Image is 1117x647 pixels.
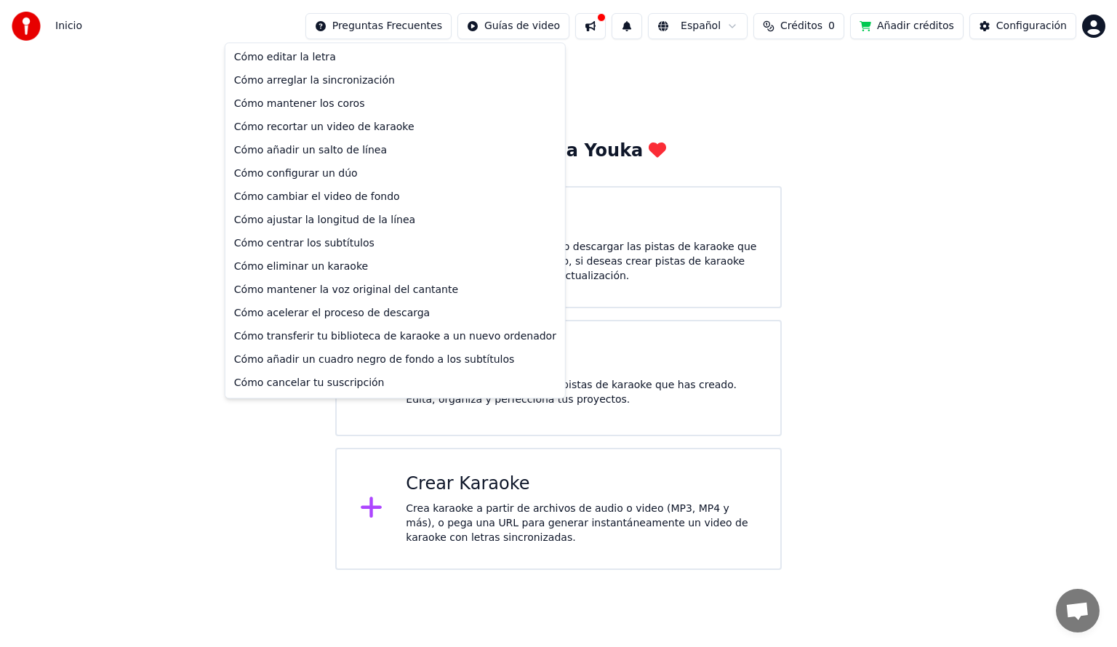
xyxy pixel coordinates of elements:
div: Cómo centrar los subtítulos [228,232,562,255]
div: Cómo transferir tu biblioteca de karaoke a un nuevo ordenador [228,325,562,348]
div: Cómo cambiar el video de fondo [228,185,562,209]
div: Cómo cancelar tu suscripción [228,371,562,395]
div: Cómo configurar un dúo [228,162,562,185]
div: Cómo mantener los coros [228,92,562,116]
div: Cómo mantener la voz original del cantante [228,278,562,302]
div: Cómo acelerar el proceso de descarga [228,302,562,325]
div: Cómo ajustar la longitud de la línea [228,209,562,232]
div: Cómo recortar un video de karaoke [228,116,562,139]
div: Cómo eliminar un karaoke [228,255,562,278]
div: Cómo editar la letra [228,46,562,69]
div: Cómo añadir un salto de línea [228,139,562,162]
div: Cómo arreglar la sincronización [228,69,562,92]
div: Cómo añadir un cuadro negro de fondo a los subtítulos [228,348,562,371]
